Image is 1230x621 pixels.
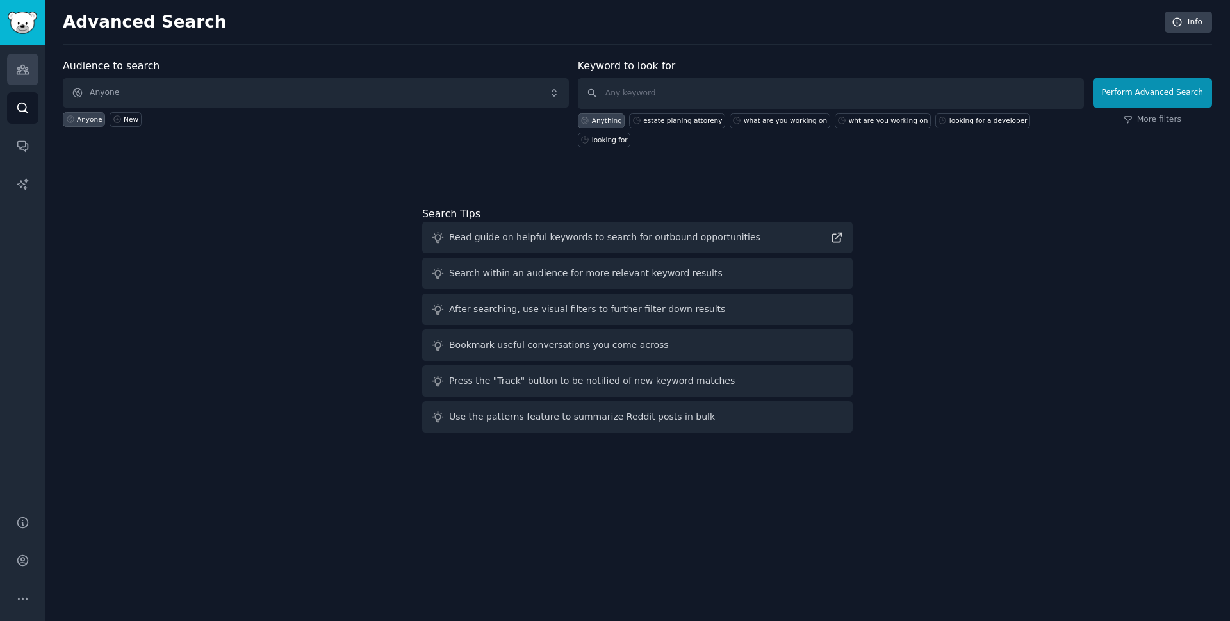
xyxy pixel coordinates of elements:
label: Keyword to look for [578,60,676,72]
label: Search Tips [422,208,480,220]
label: Audience to search [63,60,160,72]
div: After searching, use visual filters to further filter down results [449,302,725,316]
input: Any keyword [578,78,1084,109]
button: Anyone [63,78,569,108]
h2: Advanced Search [63,12,1158,33]
div: looking for a developer [949,116,1028,125]
div: Bookmark useful conversations you come across [449,338,669,352]
div: Press the "Track" button to be notified of new keyword matches [449,374,735,388]
div: Search within an audience for more relevant keyword results [449,267,723,280]
div: estate planing attoreny [643,116,722,125]
div: looking for [592,135,628,144]
a: More filters [1124,114,1181,126]
img: GummySearch logo [8,12,37,34]
a: New [110,112,141,127]
div: Anything [592,116,622,125]
div: New [124,115,138,124]
div: wht are you working on [849,116,928,125]
a: Info [1165,12,1212,33]
div: Read guide on helpful keywords to search for outbound opportunities [449,231,760,244]
div: Use the patterns feature to summarize Reddit posts in bulk [449,410,715,424]
div: what are you working on [744,116,827,125]
button: Perform Advanced Search [1093,78,1212,108]
div: Anyone [77,115,102,124]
